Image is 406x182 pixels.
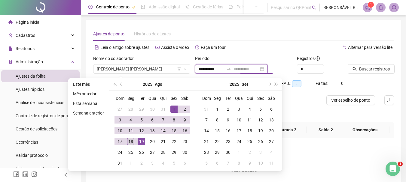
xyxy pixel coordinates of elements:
[223,104,234,115] td: 2025-09-02
[160,149,167,156] div: 28
[255,93,266,104] th: Sex
[246,160,253,167] div: 9
[125,104,136,115] td: 2025-07-28
[179,93,190,104] th: Sáb
[169,136,179,147] td: 2025-08-22
[244,115,255,125] td: 2025-09-11
[234,158,244,169] td: 2025-10-08
[158,115,169,125] td: 2025-08-07
[246,149,253,156] div: 2
[185,5,189,9] span: sun
[141,5,145,9] span: file-done
[136,93,147,104] th: Ter
[179,125,190,136] td: 2025-08-16
[95,45,99,49] span: file-text
[255,104,266,115] td: 2025-09-05
[244,136,255,147] td: 2025-09-25
[212,104,223,115] td: 2025-09-01
[370,3,372,7] span: 1
[201,45,226,50] span: Faça um tour
[158,93,169,104] th: Qui
[257,116,264,124] div: 12
[214,138,221,145] div: 22
[203,127,210,134] div: 14
[136,147,147,158] td: 2025-08-26
[255,115,266,125] td: 2025-09-12
[170,138,178,145] div: 22
[93,31,124,36] span: Ajustes de ponto
[268,116,275,124] div: 13
[134,31,171,36] span: Histórico de ajustes
[179,104,190,115] td: 2025-08-02
[316,81,329,86] span: Faltas:
[345,127,385,133] span: Observações
[170,116,178,124] div: 8
[138,149,145,156] div: 26
[297,55,320,62] span: Registros
[389,3,398,12] img: 52037
[71,90,106,97] li: Mês anterior
[234,136,244,147] td: 2025-09-24
[136,125,147,136] td: 2025-08-12
[16,20,40,25] span: Página inicial
[127,160,134,167] div: 1
[96,4,130,9] span: Controle de ponto
[268,106,275,113] div: 6
[170,127,178,134] div: 15
[149,116,156,124] div: 6
[127,138,134,145] div: 18
[195,55,213,62] label: Período
[125,115,136,125] td: 2025-08-04
[16,127,57,131] span: Gestão de solicitações
[266,115,277,125] td: 2025-09-13
[201,115,212,125] td: 2025-09-07
[147,147,158,158] td: 2025-08-27
[138,160,145,167] div: 2
[97,64,187,73] span: JOYCE GUIMARAES SILVA SOUZA
[359,66,390,72] span: Buscar registros
[235,138,243,145] div: 24
[255,136,266,147] td: 2025-09-26
[13,171,19,177] span: facebook
[116,138,124,145] div: 17
[378,5,383,10] span: bell
[8,46,13,51] span: file
[203,149,210,156] div: 28
[16,166,61,171] span: Link para registro rápido
[16,140,38,145] span: Ocorrências
[181,127,188,134] div: 16
[149,160,156,167] div: 3
[203,116,210,124] div: 7
[100,45,149,50] span: Leia o artigo sobre ajustes
[348,64,395,74] button: Buscar registros
[212,93,223,104] th: Seg
[114,147,125,158] td: 2025-08-24
[266,78,273,90] button: next-year
[16,113,72,118] span: Controle de registros de ponto
[116,160,124,167] div: 31
[169,93,179,104] th: Sex
[71,109,106,117] li: Semana anterior
[353,67,357,71] span: search
[257,106,264,113] div: 5
[246,106,253,113] div: 4
[212,125,223,136] td: 2025-09-15
[114,136,125,147] td: 2025-08-17
[125,147,136,158] td: 2025-08-25
[214,127,221,134] div: 15
[203,138,210,145] div: 21
[114,158,125,169] td: 2025-08-31
[138,106,145,113] div: 29
[158,104,169,115] td: 2025-07-31
[88,5,93,9] span: clock-circle
[224,149,232,156] div: 30
[255,125,266,136] td: 2025-09-19
[226,67,231,71] span: swap-right
[292,80,301,87] span: --:--
[160,106,167,113] div: 31
[147,136,158,147] td: 2025-08-20
[169,158,179,169] td: 2025-09-05
[71,100,106,107] li: Esta semana
[268,127,275,134] div: 20
[143,78,152,90] button: year panel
